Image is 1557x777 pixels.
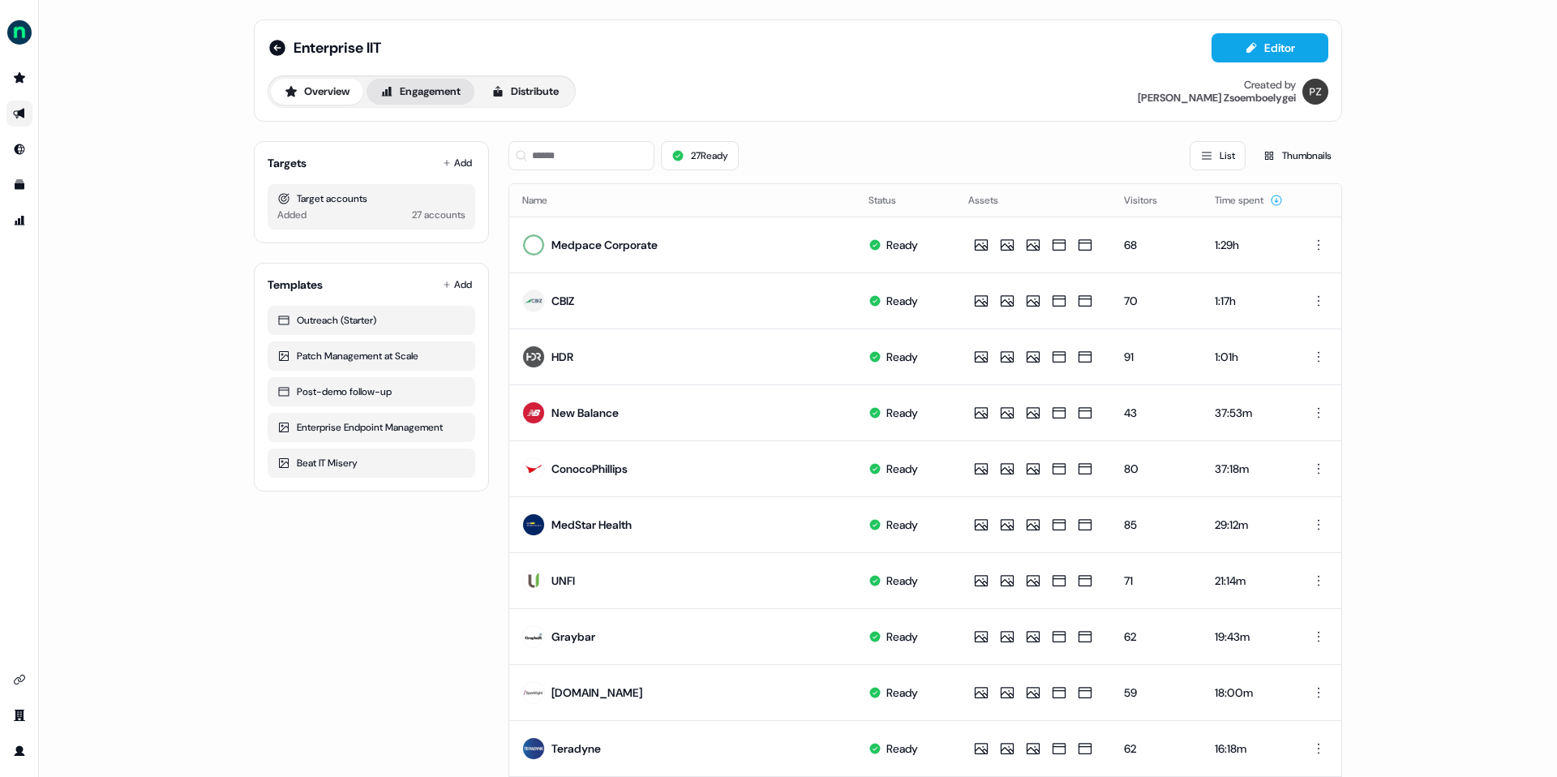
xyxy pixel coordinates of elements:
[478,79,573,105] button: Distribute
[6,738,32,764] a: Go to profile
[412,207,465,223] div: 27 accounts
[886,517,918,533] div: Ready
[886,741,918,757] div: Ready
[1302,79,1328,105] img: Petra
[1124,186,1177,215] button: Visitors
[869,186,916,215] button: Status
[1124,293,1189,309] div: 70
[271,79,363,105] button: Overview
[1215,186,1283,215] button: Time spent
[886,573,918,589] div: Ready
[1252,141,1342,170] button: Thumbnails
[1215,293,1283,309] div: 1:17h
[1124,629,1189,645] div: 62
[1215,405,1283,421] div: 37:53m
[886,237,918,253] div: Ready
[1138,92,1296,105] div: [PERSON_NAME] Zsoemboelygei
[277,191,465,207] div: Target accounts
[661,141,739,170] button: 27Ready
[955,184,1111,217] th: Assets
[551,573,575,589] div: UNFI
[551,237,658,253] div: Medpace Corporate
[886,293,918,309] div: Ready
[1215,629,1283,645] div: 19:43m
[6,65,32,91] a: Go to prospects
[1190,141,1246,170] button: List
[1124,237,1189,253] div: 68
[367,79,474,105] button: Engagement
[277,455,465,471] div: Beat IT Misery
[1244,79,1296,92] div: Created by
[268,277,323,293] div: Templates
[1212,33,1328,62] button: Editor
[294,38,381,58] span: Enterprise IIT
[1215,349,1283,365] div: 1:01h
[6,136,32,162] a: Go to Inbound
[886,405,918,421] div: Ready
[886,629,918,645] div: Ready
[551,517,632,533] div: MedStar Health
[277,384,465,400] div: Post-demo follow-up
[886,685,918,701] div: Ready
[886,461,918,477] div: Ready
[6,208,32,234] a: Go to attribution
[1215,237,1283,253] div: 1:29h
[551,629,595,645] div: Graybar
[6,667,32,693] a: Go to integrations
[268,155,307,171] div: Targets
[886,349,918,365] div: Ready
[6,172,32,198] a: Go to templates
[1124,461,1189,477] div: 80
[1215,685,1283,701] div: 18:00m
[551,349,573,365] div: HDR
[551,405,619,421] div: New Balance
[551,293,574,309] div: CBIZ
[277,419,465,436] div: Enterprise Endpoint Management
[277,207,307,223] div: Added
[440,152,475,174] button: Add
[1124,349,1189,365] div: 91
[6,702,32,728] a: Go to team
[1124,685,1189,701] div: 59
[551,685,642,701] div: [DOMAIN_NAME]
[522,186,567,215] button: Name
[1215,517,1283,533] div: 29:12m
[440,273,475,296] button: Add
[1124,405,1189,421] div: 43
[1215,461,1283,477] div: 37:18m
[1124,573,1189,589] div: 71
[6,101,32,127] a: Go to outbound experience
[1212,41,1328,58] a: Editor
[1215,741,1283,757] div: 16:18m
[551,741,601,757] div: Teradyne
[277,312,465,328] div: Outreach (Starter)
[277,348,465,364] div: Patch Management at Scale
[551,461,628,477] div: ConocoPhillips
[1124,517,1189,533] div: 85
[1215,573,1283,589] div: 21:14m
[1124,741,1189,757] div: 62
